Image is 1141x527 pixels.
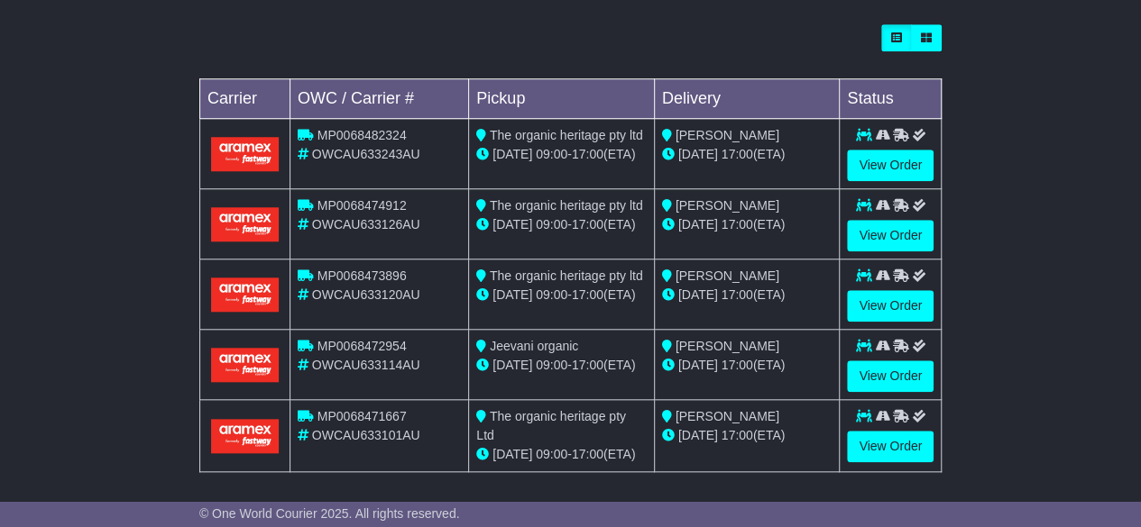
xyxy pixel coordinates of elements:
span: MP0068474912 [317,198,407,213]
span: © One World Courier 2025. All rights reserved. [199,506,460,521]
a: View Order [847,290,934,322]
span: 09:00 [536,358,567,372]
span: [DATE] [492,447,532,461]
a: View Order [847,431,934,462]
div: - (ETA) [476,145,647,164]
div: - (ETA) [476,356,647,375]
span: 09:00 [536,147,567,161]
img: Aramex.png [211,207,279,241]
span: [DATE] [678,358,718,372]
span: [DATE] [678,428,718,442]
span: 17:00 [572,358,603,372]
td: Status [840,79,942,119]
img: Aramex.png [211,137,279,170]
span: [DATE] [492,147,532,161]
a: View Order [847,150,934,181]
span: The organic heritage pty Ltd [476,409,626,442]
td: Carrier [199,79,290,119]
span: 17:00 [572,287,603,302]
span: 09:00 [536,447,567,461]
div: (ETA) [662,426,833,445]
span: [DATE] [492,358,532,372]
span: The organic heritage pty ltd [490,268,643,283]
span: 17:00 [722,147,753,161]
span: MP0068471667 [317,409,407,423]
span: 09:00 [536,287,567,302]
span: OWCAU633120AU [312,287,420,302]
a: View Order [847,360,934,392]
img: Aramex.png [211,277,279,311]
td: Delivery [654,79,840,119]
span: OWCAU633126AU [312,217,420,232]
span: OWCAU633114AU [312,358,420,372]
span: 17:00 [572,447,603,461]
div: (ETA) [662,145,833,164]
div: - (ETA) [476,286,647,304]
span: The organic heritage pty ltd [490,128,643,142]
span: [DATE] [492,217,532,232]
span: 17:00 [572,147,603,161]
div: (ETA) [662,215,833,234]
span: [PERSON_NAME] [676,268,779,283]
span: 17:00 [572,217,603,232]
img: Aramex.png [211,348,279,381]
span: [DATE] [678,287,718,302]
div: - (ETA) [476,215,647,234]
span: 17:00 [722,358,753,372]
span: 17:00 [722,428,753,442]
span: OWCAU633101AU [312,428,420,442]
a: View Order [847,220,934,251]
span: 17:00 [722,287,753,302]
span: [PERSON_NAME] [676,339,779,353]
span: The organic heritage pty ltd [490,198,643,213]
span: 17:00 [722,217,753,232]
span: 09:00 [536,217,567,232]
span: MP0068473896 [317,268,407,283]
span: MP0068472954 [317,339,407,353]
div: (ETA) [662,356,833,375]
span: [PERSON_NAME] [676,409,779,423]
td: OWC / Carrier # [290,79,468,119]
span: [DATE] [678,147,718,161]
td: Pickup [469,79,655,119]
div: (ETA) [662,286,833,304]
span: MP0068482324 [317,128,407,142]
span: [PERSON_NAME] [676,198,779,213]
span: [DATE] [678,217,718,232]
span: [PERSON_NAME] [676,128,779,142]
div: - (ETA) [476,445,647,464]
img: Aramex.png [211,419,279,452]
span: [DATE] [492,287,532,302]
span: OWCAU633243AU [312,147,420,161]
span: Jeevani organic [490,339,578,353]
